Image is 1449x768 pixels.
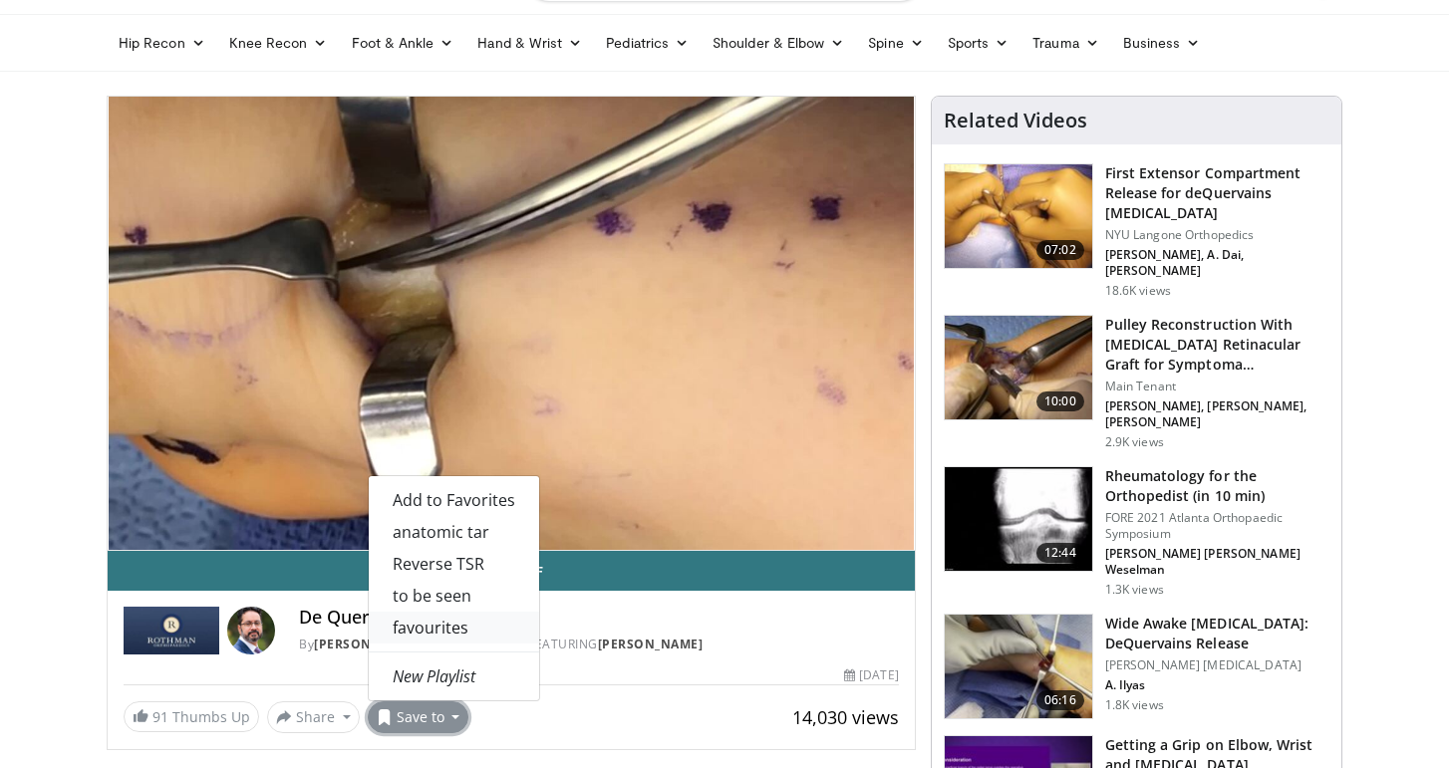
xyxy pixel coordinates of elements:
a: Shoulder & Elbow [701,23,856,63]
span: 07:02 [1036,240,1084,260]
a: Reverse TSR [369,548,539,580]
h4: De Quervains Release [299,607,899,629]
span: 14,030 views [792,705,899,729]
em: New Playlist [393,665,475,687]
a: Trauma [1020,23,1111,63]
a: Foot & Ankle [340,23,466,63]
a: Email Asif [108,551,915,591]
img: 543dab1c-2fce-49b4-8832-bc2c650fa2e4.150x105_q85_crop-smart_upscale.jpg [945,316,1092,419]
a: 06:16 Wide Awake [MEDICAL_DATA]: DeQuervains Release [PERSON_NAME] [MEDICAL_DATA] A. Ilyas 1.8K v... [944,614,1329,719]
a: 91 Thumbs Up [124,701,259,732]
button: Share [267,701,360,733]
img: b59b7345-f07b-47ce-9cb9-02c9b2e1175c.150x105_q85_crop-smart_upscale.jpg [945,164,1092,268]
img: 9b677bf9-b3b2-497b-b582-0cf95df7e577.150x105_q85_crop-smart_upscale.jpg [945,615,1092,718]
p: NYU Langone Orthopedics [1105,227,1329,243]
img: 5d7f87a9-ed17-4cff-b026-dee2fe7e3a68.150x105_q85_crop-smart_upscale.jpg [945,467,1092,571]
a: [PERSON_NAME] [MEDICAL_DATA] [314,636,528,652]
a: Knee Recon [217,23,340,63]
p: [PERSON_NAME], A. Dai, [PERSON_NAME] [1105,247,1329,279]
p: [PERSON_NAME], [PERSON_NAME], [PERSON_NAME] [1105,398,1329,430]
video-js: Video Player [108,97,915,551]
h3: Pulley Reconstruction With [MEDICAL_DATA] Retinacular Graft for Symptoma… [1105,315,1329,375]
a: to be seen [369,580,539,612]
a: Hip Recon [107,23,217,63]
p: FORE 2021 Atlanta Orthopaedic Symposium [1105,510,1329,542]
a: [PERSON_NAME] [598,636,704,652]
p: 1.8K views [1105,697,1164,713]
a: Add to Favorites [369,484,539,516]
p: 18.6K views [1105,283,1171,299]
a: New Playlist [369,660,539,692]
p: [PERSON_NAME] [MEDICAL_DATA] [1105,657,1329,673]
p: 2.9K views [1105,434,1164,450]
div: By FEATURING [299,636,899,653]
button: Save to [368,701,469,733]
h3: First Extensor Compartment Release for deQuervains [MEDICAL_DATA] [1105,163,1329,223]
a: favourites [369,612,539,643]
p: [PERSON_NAME] [PERSON_NAME] Weselman [1105,546,1329,578]
a: Sports [936,23,1021,63]
span: 10:00 [1036,391,1084,411]
div: [DATE] [844,666,898,684]
a: Spine [856,23,935,63]
a: Business [1111,23,1213,63]
h3: Wide Awake [MEDICAL_DATA]: DeQuervains Release [1105,614,1329,653]
span: 06:16 [1036,690,1084,710]
p: Main Tenant [1105,379,1329,394]
p: 1.3K views [1105,582,1164,598]
img: Rothman Hand Surgery [124,607,219,654]
a: anatomic tar [369,516,539,548]
span: 91 [152,707,168,726]
h3: Rheumatology for the Orthopedist (in 10 min) [1105,466,1329,506]
a: 12:44 Rheumatology for the Orthopedist (in 10 min) FORE 2021 Atlanta Orthopaedic Symposium [PERSO... [944,466,1329,598]
h4: Related Videos [944,109,1087,132]
span: Add to Favorites [393,489,515,511]
p: A. Ilyas [1105,677,1329,693]
a: 07:02 First Extensor Compartment Release for deQuervains [MEDICAL_DATA] NYU Langone Orthopedics [... [944,163,1329,299]
a: Pediatrics [594,23,701,63]
a: 10:00 Pulley Reconstruction With [MEDICAL_DATA] Retinacular Graft for Symptoma… Main Tenant [PERS... [944,315,1329,450]
span: 12:44 [1036,543,1084,563]
img: Avatar [227,607,275,654]
a: Hand & Wrist [465,23,594,63]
